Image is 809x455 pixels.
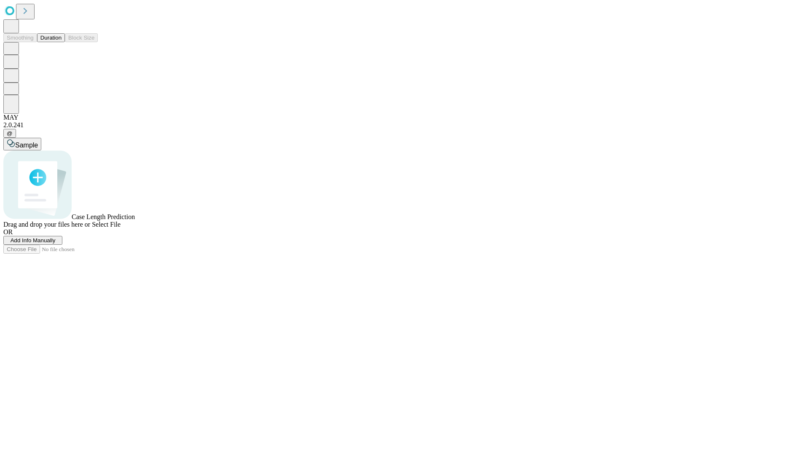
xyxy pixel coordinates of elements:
[3,121,806,129] div: 2.0.241
[3,33,37,42] button: Smoothing
[3,228,13,236] span: OR
[37,33,65,42] button: Duration
[15,142,38,149] span: Sample
[72,213,135,220] span: Case Length Prediction
[3,129,16,138] button: @
[3,236,62,245] button: Add Info Manually
[3,138,41,150] button: Sample
[3,114,806,121] div: MAY
[3,221,90,228] span: Drag and drop your files here or
[65,33,98,42] button: Block Size
[7,130,13,136] span: @
[92,221,121,228] span: Select File
[11,237,56,244] span: Add Info Manually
